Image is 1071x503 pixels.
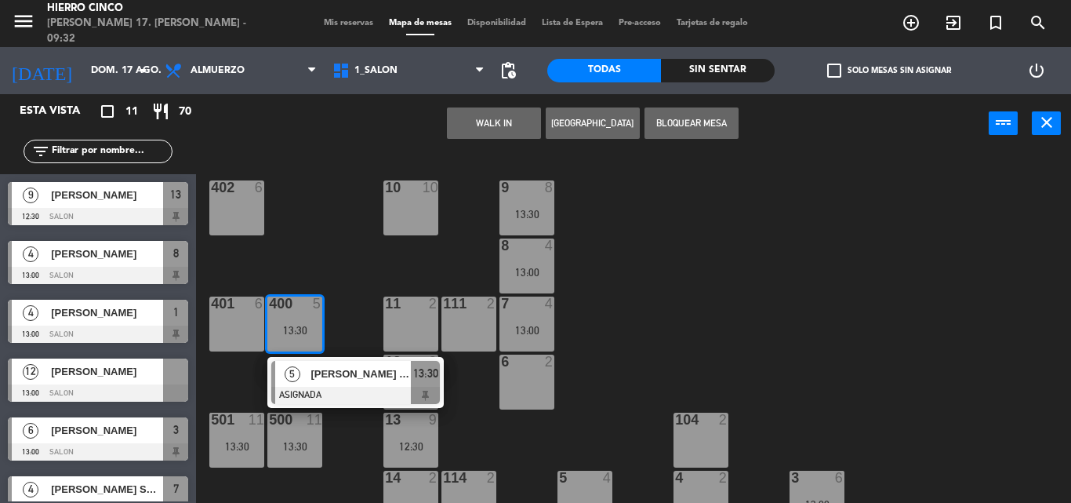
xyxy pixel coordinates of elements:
div: 12:30 [383,441,438,452]
span: Tarjetas de regalo [669,19,756,27]
i: power_settings_new [1027,61,1046,80]
span: Almuerzo [191,65,245,76]
span: Mapa de mesas [381,19,459,27]
div: 6 [835,471,844,485]
button: Bloquear Mesa [644,108,739,139]
div: 8 [501,239,502,253]
div: 114 [443,471,444,485]
div: 8 [545,180,554,195]
span: 8 [173,244,179,263]
div: Sin sentar [661,59,775,82]
div: 3 [429,355,438,369]
span: [PERSON_NAME] [51,304,163,321]
span: [PERSON_NAME] [51,246,163,262]
div: 5 [559,471,560,485]
input: Filtrar por nombre... [50,143,172,160]
div: 4 [545,239,554,253]
div: 13:30 [499,209,554,220]
div: 13:30 [267,325,322,336]
div: 10 [385,180,386,195]
div: 402 [211,180,212,195]
i: turned_in_not [986,13,1005,32]
span: 13 [170,185,181,204]
div: 13:30 [267,441,322,452]
div: 6 [501,355,502,369]
span: 7 [173,479,179,498]
span: 4 [23,246,38,262]
div: 2 [429,297,438,311]
button: close [1032,111,1061,135]
i: exit_to_app [944,13,963,32]
span: 5 [285,366,300,382]
i: search [1029,13,1047,32]
span: 4 [23,305,38,321]
span: [PERSON_NAME] socio [310,366,411,382]
div: 10 [423,180,438,195]
span: 13:30 [413,364,438,383]
div: 4 [675,471,676,485]
span: [PERSON_NAME] [51,422,163,439]
span: 1 [173,303,179,322]
span: 4 [23,482,38,498]
div: 11 [385,297,386,311]
div: 11 [249,413,264,427]
div: 2 [429,471,438,485]
div: 13 [385,413,386,427]
i: add_circle_outline [902,13,920,32]
div: 13:00 [499,325,554,336]
i: restaurant [151,102,170,121]
div: 2 [719,471,728,485]
div: 2 [719,413,728,427]
div: Esta vista [8,102,113,121]
i: filter_list [31,142,50,161]
div: 12 [385,355,386,369]
i: menu [12,9,35,33]
span: Pre-acceso [611,19,669,27]
span: [PERSON_NAME] SOCIO [51,481,163,498]
div: Todas [547,59,661,82]
div: 9 [501,180,502,195]
div: 4 [545,297,554,311]
div: 2 [487,471,496,485]
span: Disponibilidad [459,19,534,27]
span: pending_actions [499,61,517,80]
span: [PERSON_NAME] [51,363,163,380]
div: 3 [791,471,792,485]
button: menu [12,9,35,38]
div: 401 [211,297,212,311]
div: 4 [603,471,612,485]
div: 2 [545,355,554,369]
span: 9 [23,188,38,203]
span: 70 [179,103,191,121]
div: 500 [269,413,270,427]
span: 1_SALON [354,65,398,76]
div: 9 [429,413,438,427]
i: close [1037,113,1056,132]
div: 14 [385,471,386,485]
span: 3 [173,421,179,439]
div: 400 [269,297,270,311]
div: 2 [487,297,496,311]
i: crop_square [98,102,117,121]
div: 6 [255,180,264,195]
i: arrow_drop_down [134,61,153,80]
div: 11 [307,413,322,427]
span: 11 [125,103,138,121]
span: check_box_outline_blank [827,64,841,78]
div: 501 [211,413,212,427]
i: power_input [994,113,1013,132]
div: 13:00 [499,267,554,278]
div: Hierro Cinco [47,1,256,16]
div: 6 [255,297,264,311]
div: [PERSON_NAME] 17. [PERSON_NAME] - 09:32 [47,16,256,46]
span: 12 [23,364,38,380]
div: 111 [443,297,444,311]
button: WALK IN [447,108,541,139]
div: 5 [313,297,322,311]
div: 104 [675,413,676,427]
span: [PERSON_NAME] [51,187,163,203]
span: Lista de Espera [534,19,611,27]
div: 7 [501,297,502,311]
span: Mis reservas [316,19,381,27]
button: power_input [989,111,1018,135]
